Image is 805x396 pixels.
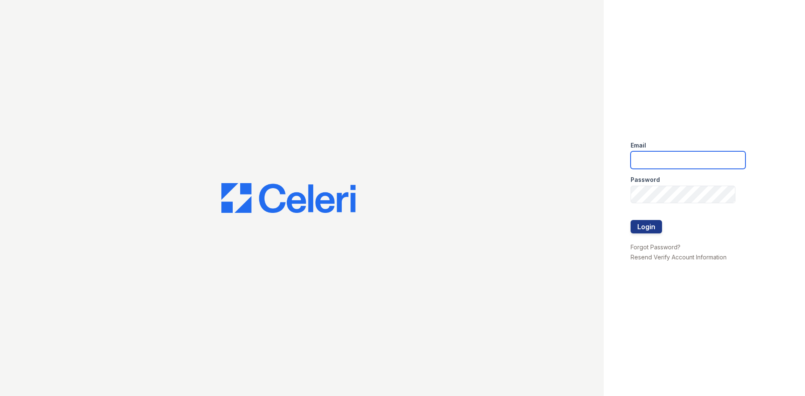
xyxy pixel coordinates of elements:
[631,243,680,251] a: Forgot Password?
[631,254,727,261] a: Resend Verify Account Information
[631,141,646,150] label: Email
[221,183,356,213] img: CE_Logo_Blue-a8612792a0a2168367f1c8372b55b34899dd931a85d93a1a3d3e32e68fde9ad4.png
[631,220,662,233] button: Login
[631,176,660,184] label: Password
